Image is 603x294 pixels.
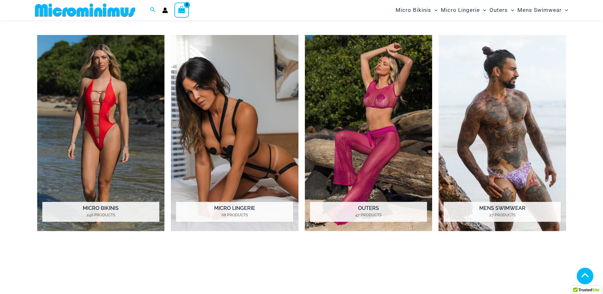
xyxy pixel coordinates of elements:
a: View Shopping Cart, empty [174,3,189,17]
h2: Micro Bikinis [42,202,159,222]
mark: 68 Products [176,212,293,218]
h2: Outers [310,202,427,222]
a: Visit product category Mens Swimwear [439,35,566,231]
img: Micro Lingerie [171,35,298,231]
img: MM SHOP LOGO FLAT [32,3,138,17]
a: Visit product category Micro Bikinis [37,35,165,231]
img: Micro Bikinis [37,35,165,231]
a: Visit product category Micro Lingerie [171,35,298,231]
mark: 47 Products [310,212,427,218]
span: Micro Lingerie [441,2,480,18]
a: Visit product category Outers [305,35,432,231]
mark: 27 Products [444,212,561,218]
span: Menu Toggle [431,2,438,18]
a: Mens SwimwearMenu ToggleMenu Toggle [516,2,570,18]
a: Micro BikinisMenu ToggleMenu Toggle [394,2,439,18]
span: Micro Bikinis [396,2,431,18]
a: OutersMenu ToggleMenu Toggle [488,2,516,18]
img: Mens Swimwear [439,35,566,231]
a: Account icon link [162,7,168,13]
a: Search icon link [150,6,156,14]
a: Micro LingerieMenu ToggleMenu Toggle [439,2,488,18]
mark: 246 Products [42,212,159,218]
span: Menu Toggle [562,2,568,18]
span: Mens Swimwear [517,2,562,18]
span: Menu Toggle [480,2,486,18]
h2: Micro Lingerie [176,202,293,222]
span: Outers [490,2,508,18]
span: Menu Toggle [508,2,514,18]
img: Outers [305,35,432,231]
nav: Site Navigation [393,1,571,19]
h2: Mens Swimwear [444,202,561,222]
